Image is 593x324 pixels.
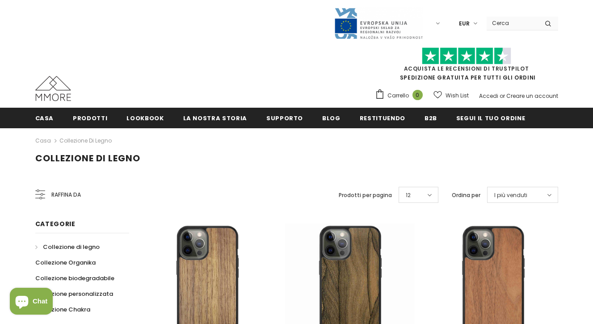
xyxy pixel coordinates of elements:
[51,190,81,200] span: Raffina da
[73,114,107,122] span: Prodotti
[35,305,90,314] span: Collezione Chakra
[406,191,411,200] span: 12
[422,47,511,65] img: Fidati di Pilot Stars
[35,152,140,164] span: Collezione di legno
[35,114,54,122] span: Casa
[494,191,527,200] span: I più venduti
[360,108,405,128] a: Restituendo
[35,255,96,270] a: Collezione Organika
[506,92,558,100] a: Creare un account
[334,19,423,27] a: Javni Razpis
[487,17,538,29] input: Search Site
[446,91,469,100] span: Wish List
[35,286,113,302] a: Collezione personalizzata
[35,239,100,255] a: Collezione di legno
[425,114,437,122] span: B2B
[339,191,392,200] label: Prodotti per pagina
[404,65,529,72] a: Acquista le recensioni di TrustPilot
[387,91,409,100] span: Carrello
[334,7,423,40] img: Javni Razpis
[456,108,525,128] a: Segui il tuo ordine
[126,114,164,122] span: Lookbook
[433,88,469,103] a: Wish List
[35,258,96,267] span: Collezione Organika
[35,290,113,298] span: Collezione personalizzata
[35,219,76,228] span: Categorie
[452,191,480,200] label: Ordina per
[375,51,558,81] span: SPEDIZIONE GRATUITA PER TUTTI GLI ORDINI
[35,76,71,101] img: Casi MMORE
[425,108,437,128] a: B2B
[73,108,107,128] a: Prodotti
[35,274,114,282] span: Collezione biodegradabile
[456,114,525,122] span: Segui il tuo ordine
[7,288,55,317] inbox-online-store-chat: Shopify online store chat
[183,108,247,128] a: La nostra storia
[266,108,303,128] a: supporto
[183,114,247,122] span: La nostra storia
[266,114,303,122] span: supporto
[126,108,164,128] a: Lookbook
[35,135,51,146] a: Casa
[500,92,505,100] span: or
[479,92,498,100] a: Accedi
[412,90,423,100] span: 0
[35,270,114,286] a: Collezione biodegradabile
[360,114,405,122] span: Restituendo
[322,114,341,122] span: Blog
[459,19,470,28] span: EUR
[59,137,112,144] a: Collezione di legno
[35,108,54,128] a: Casa
[375,89,427,102] a: Carrello 0
[43,243,100,251] span: Collezione di legno
[35,302,90,317] a: Collezione Chakra
[322,108,341,128] a: Blog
